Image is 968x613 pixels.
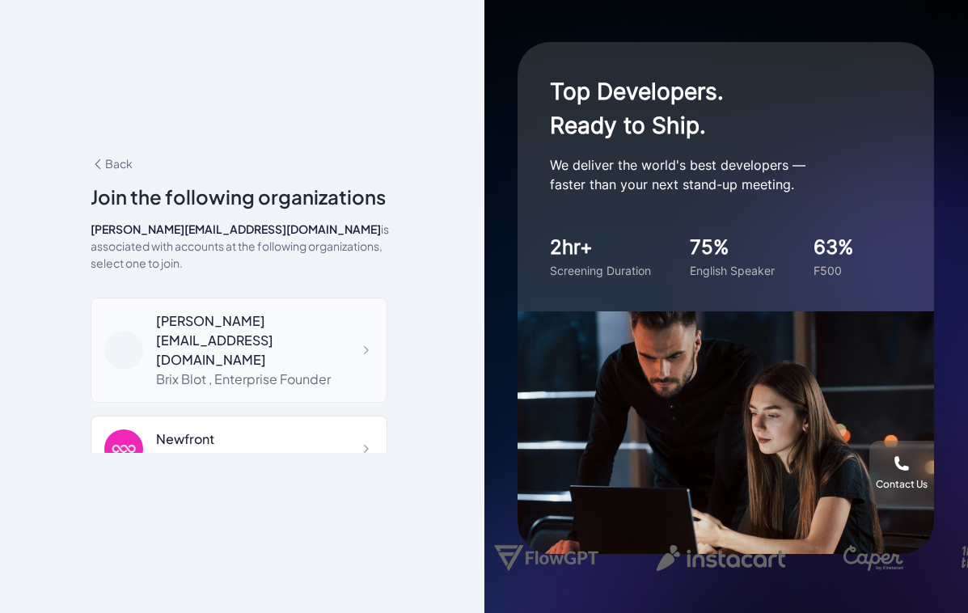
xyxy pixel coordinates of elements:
div: 75% [690,233,775,262]
img: 947bae45ed27443a9a695f151b39cec7.jpg [104,429,143,468]
span: is associated with accounts at the following organizations, select one to join. [91,222,389,270]
div: [PERSON_NAME][EMAIL_ADDRESS][DOMAIN_NAME] [156,311,374,370]
div: Brix Blot , Human Resources [156,449,325,468]
div: Screening Duration [550,262,651,279]
div: Brix Blot , Enterprise Founder [156,370,374,389]
p: We deliver the world's best developers — faster than your next stand-up meeting. [550,155,873,194]
div: Contact Us [876,478,928,491]
span: Back [91,156,133,171]
button: Contact Us [869,441,934,505]
div: English Speaker [690,262,775,279]
div: Newfront [156,429,325,449]
span: [PERSON_NAME][EMAIL_ADDRESS][DOMAIN_NAME] [91,222,381,236]
h1: Top Developers. Ready to Ship. [550,74,873,142]
div: 2hr+ [550,233,651,262]
div: Join the following organizations [91,182,394,211]
div: F500 [814,262,854,279]
div: 63% [814,233,854,262]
